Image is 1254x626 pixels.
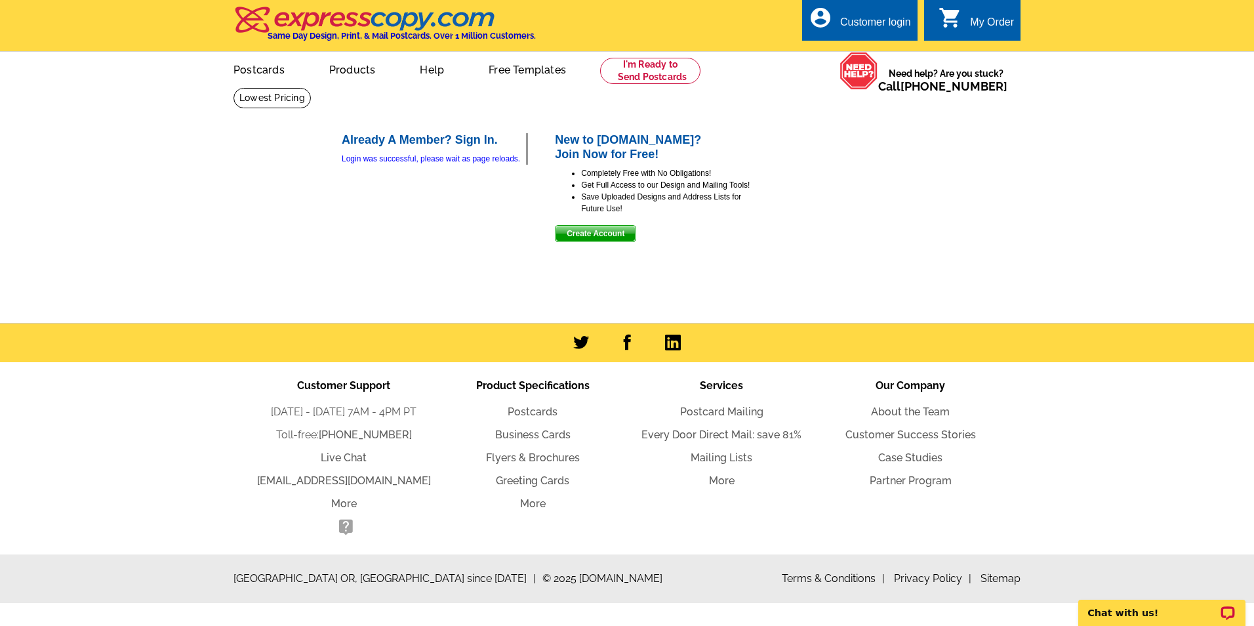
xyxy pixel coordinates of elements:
[495,428,571,441] a: Business Cards
[268,31,536,41] h4: Same Day Design, Print, & Mail Postcards. Over 1 Million Customers.
[894,572,971,585] a: Privacy Policy
[249,427,438,443] li: Toll-free:
[680,406,763,418] a: Postcard Mailing
[342,133,526,148] h2: Already A Member? Sign In.
[970,16,1014,35] div: My Order
[468,53,587,84] a: Free Templates
[212,53,306,84] a: Postcards
[1070,585,1254,626] iframe: LiveChat chat widget
[496,474,569,487] a: Greeting Cards
[555,225,636,242] button: Create Account
[555,133,752,161] h2: New to [DOMAIN_NAME]? Join Now for Free!
[581,167,752,179] li: Completely Free with No Obligations!
[691,451,752,464] a: Mailing Lists
[257,474,431,487] a: [EMAIL_ADDRESS][DOMAIN_NAME]
[809,6,832,30] i: account_circle
[321,451,367,464] a: Live Chat
[520,497,546,510] a: More
[542,571,662,587] span: © 2025 [DOMAIN_NAME]
[700,379,743,392] span: Services
[876,379,945,392] span: Our Company
[878,67,1014,93] span: Need help? Are you stuck?
[939,6,962,30] i: shopping_cart
[319,428,412,441] a: [PHONE_NUMBER]
[331,497,357,510] a: More
[342,153,526,165] div: Login was successful, please wait as page reloads.
[399,53,465,84] a: Help
[508,406,557,418] a: Postcards
[878,79,1007,93] span: Call
[308,53,397,84] a: Products
[233,16,536,41] a: Same Day Design, Print, & Mail Postcards. Over 1 Million Customers.
[981,572,1021,585] a: Sitemap
[839,52,878,90] img: help
[249,404,438,420] li: [DATE] - [DATE] 7AM - 4PM PT
[556,226,636,241] span: Create Account
[900,79,1007,93] a: [PHONE_NUMBER]
[782,572,885,585] a: Terms & Conditions
[476,379,590,392] span: Product Specifications
[845,428,976,441] a: Customer Success Stories
[809,14,911,31] a: account_circle Customer login
[939,14,1014,31] a: shopping_cart My Order
[840,16,911,35] div: Customer login
[581,191,752,215] li: Save Uploaded Designs and Address Lists for Future Use!
[878,451,942,464] a: Case Studies
[297,379,390,392] span: Customer Support
[641,428,801,441] a: Every Door Direct Mail: save 81%
[870,474,952,487] a: Partner Program
[486,451,580,464] a: Flyers & Brochures
[233,571,536,587] span: [GEOGRAPHIC_DATA] OR, [GEOGRAPHIC_DATA] since [DATE]
[581,179,752,191] li: Get Full Access to our Design and Mailing Tools!
[709,474,735,487] a: More
[871,406,950,418] a: About the Team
